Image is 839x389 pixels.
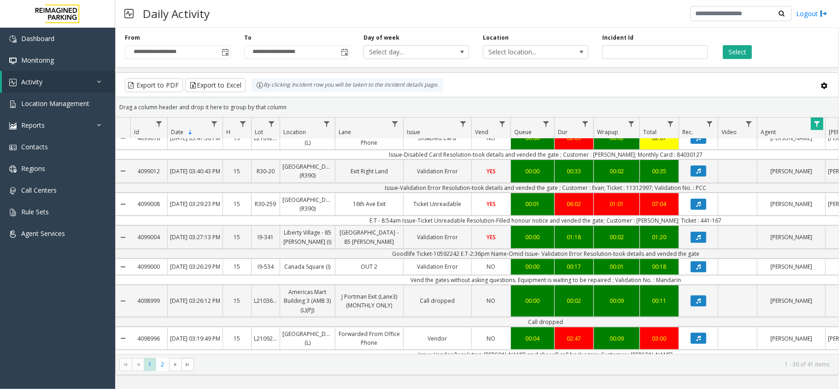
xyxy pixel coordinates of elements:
[171,128,183,136] span: Date
[9,230,17,238] img: 'icon'
[172,361,179,368] span: Go to the next page
[487,233,496,241] span: YES
[130,165,167,178] a: 4099012
[237,118,249,130] a: H Filter Menu
[757,165,825,178] a: [PERSON_NAME]
[557,334,591,343] div: 02:47
[404,197,471,211] a: Ticket Unreadable
[596,233,637,242] div: 00:02
[743,118,755,130] a: Video Filter Menu
[168,260,223,273] a: [DATE] 03:26:29 PM
[169,358,182,371] span: Go to the next page
[640,294,679,307] a: 00:11
[321,118,333,130] a: Location Filter Menu
[125,78,183,92] button: Export to PDF
[9,209,17,216] img: 'icon'
[722,128,737,136] span: Video
[364,34,399,42] label: Day of week
[404,332,471,345] a: Vendor
[21,164,45,173] span: Regions
[594,165,640,178] a: 00:02
[643,128,657,136] span: Total
[664,118,677,130] a: Total Filter Menu
[596,167,637,176] div: 00:02
[252,260,280,273] a: I9-534
[21,34,54,43] span: Dashboard
[220,46,230,59] span: Toggle popup
[252,294,280,307] a: L21036901
[596,200,637,208] div: 01:01
[555,294,593,307] a: 00:02
[596,334,637,343] div: 00:09
[640,165,679,178] a: 00:35
[280,285,335,317] a: Americas Mart Building 3 (AMB 3) (L)(PJ)
[404,165,471,178] a: Validation Error
[682,128,693,136] span: Rec.
[642,296,676,305] div: 00:11
[487,335,496,342] span: NO
[555,197,593,211] a: 06:02
[472,230,510,244] a: YES
[283,128,306,136] span: Location
[199,360,829,368] kendo-pager-info: 1 - 30 of 41 items
[579,118,592,130] a: Dur Filter Menu
[404,294,471,307] a: Call dropped
[475,128,488,136] span: Vend
[723,45,752,59] button: Select
[335,327,403,349] a: Forwarded From Office Phone
[280,260,335,273] a: Canada Square (I)
[9,57,17,65] img: 'icon'
[640,230,679,244] a: 01:20
[487,167,496,175] span: YES
[511,332,554,345] a: 00:04
[483,46,567,59] span: Select location...
[487,297,496,305] span: NO
[513,262,552,271] div: 00:00
[223,294,251,307] a: 15
[642,200,676,208] div: 07:04
[597,128,618,136] span: Wrapup
[457,118,469,130] a: Issue Filter Menu
[511,260,554,273] a: 00:00
[130,260,167,273] a: 4099000
[642,262,676,271] div: 00:18
[9,165,17,173] img: 'icon'
[513,233,552,242] div: 00:00
[757,294,825,307] a: [PERSON_NAME]
[21,77,42,86] span: Activity
[335,197,403,211] a: 16th Ave Exit
[335,226,403,248] a: [GEOGRAPHIC_DATA] - 85 [PERSON_NAME]
[594,332,640,345] a: 00:09
[557,262,591,271] div: 00:17
[472,197,510,211] a: YES
[511,230,554,244] a: 00:00
[339,46,349,59] span: Toggle popup
[2,71,115,93] a: Activity
[280,160,335,182] a: [GEOGRAPHIC_DATA] (R390)
[116,118,839,354] div: Data table
[558,128,568,136] span: Dur
[168,165,223,178] a: [DATE] 03:40:43 PM
[21,121,45,130] span: Reports
[596,262,637,271] div: 00:01
[757,260,825,273] a: [PERSON_NAME]
[116,156,130,186] a: Collapse Details
[335,260,403,273] a: OUT 2
[252,197,280,211] a: R30-259
[757,332,825,345] a: [PERSON_NAME]
[594,230,640,244] a: 00:02
[407,128,420,136] span: Issue
[9,100,17,108] img: 'icon'
[252,78,443,92] div: By clicking Incident row you will be taken to the incident details page.
[138,2,214,25] h3: Daily Activity
[21,229,65,238] span: Agent Services
[555,165,593,178] a: 00:33
[244,34,252,42] label: To
[757,197,825,211] a: [PERSON_NAME]
[187,129,194,136] span: Sortable
[472,332,510,345] a: NO
[364,46,448,59] span: Select day...
[265,118,278,130] a: Lot Filter Menu
[21,56,54,65] span: Monitoring
[389,118,401,130] a: Lane Filter Menu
